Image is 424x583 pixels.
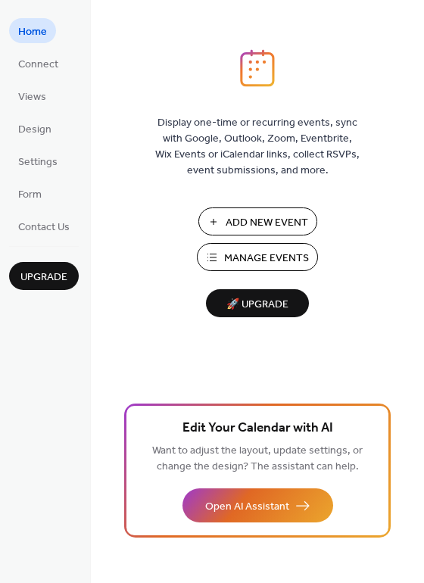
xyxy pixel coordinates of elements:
[182,488,333,522] button: Open AI Assistant
[9,116,61,141] a: Design
[9,83,55,108] a: Views
[182,418,333,439] span: Edit Your Calendar with AI
[9,148,67,173] a: Settings
[18,187,42,203] span: Form
[9,262,79,290] button: Upgrade
[20,270,67,285] span: Upgrade
[9,181,51,206] a: Form
[18,24,47,40] span: Home
[18,122,51,138] span: Design
[197,243,318,271] button: Manage Events
[9,51,67,76] a: Connect
[18,220,70,235] span: Contact Us
[155,115,360,179] span: Display one-time or recurring events, sync with Google, Outlook, Zoom, Eventbrite, Wix Events or ...
[18,154,58,170] span: Settings
[9,18,56,43] a: Home
[226,215,308,231] span: Add New Event
[206,289,309,317] button: 🚀 Upgrade
[18,89,46,105] span: Views
[9,214,79,238] a: Contact Us
[18,57,58,73] span: Connect
[215,295,300,315] span: 🚀 Upgrade
[205,499,289,515] span: Open AI Assistant
[240,49,275,87] img: logo_icon.svg
[224,251,309,267] span: Manage Events
[198,207,317,235] button: Add New Event
[152,441,363,477] span: Want to adjust the layout, update settings, or change the design? The assistant can help.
